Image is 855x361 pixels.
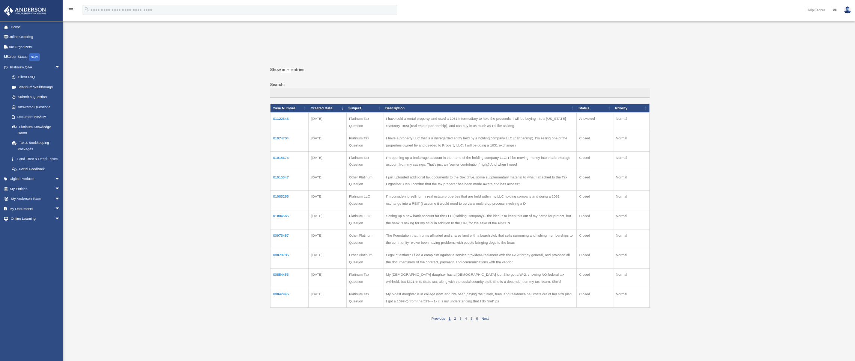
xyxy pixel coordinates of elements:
td: The Foundation that I run is affiliated and shares land with a beach club that sells swimming and... [383,230,577,249]
select: Showentries [281,68,292,73]
td: Platinum Tax Question [346,288,383,308]
th: Created Date: activate to sort column ascending [309,104,346,113]
a: 1 [449,317,451,320]
a: Client FAQ [7,72,65,82]
a: Order StatusNEW [3,52,67,62]
a: Platinum Walkthrough [7,82,65,92]
td: Closed [577,171,613,190]
span: arrow_drop_down [55,194,65,204]
td: Normal [613,230,650,249]
a: Home [3,22,67,32]
img: User Pic [844,6,851,14]
a: Previous [431,317,445,320]
td: Closed [577,288,613,308]
td: [DATE] [309,190,346,210]
a: My Documentsarrow_drop_down [3,204,67,214]
td: Normal [613,210,650,230]
a: Answered Questions [7,102,62,112]
td: Platinum Tax Question [346,152,383,171]
td: My [DEMOGRAPHIC_DATA] daughter has a [DEMOGRAPHIC_DATA] job. She got a W-2, showing NO federal ta... [383,269,577,288]
label: Show entries [270,66,650,78]
th: Priority: activate to sort column ascending [613,104,650,113]
a: Platinum Knowledge Room [7,122,65,138]
th: Case Number: activate to sort column ascending [270,104,309,113]
td: Normal [613,152,650,171]
span: arrow_drop_down [55,204,65,214]
span: arrow_drop_down [55,224,65,234]
a: Platinum Q&Aarrow_drop_down [3,62,65,72]
td: Closed [577,269,613,288]
td: Normal [613,288,650,308]
td: [DATE] [309,113,346,132]
td: [DATE] [309,288,346,308]
td: 00976487 [270,230,309,249]
td: Normal [613,249,650,269]
td: Platinum LLC Question [346,210,383,230]
a: Document Review [7,112,65,122]
td: Closed [577,210,613,230]
label: Search: [270,81,650,98]
span: arrow_drop_down [55,214,65,224]
td: [DATE] [309,152,346,171]
td: I'm opening up a brokerage account in the name of the holding company LLC; I'll be moving money i... [383,152,577,171]
a: Tax Organizers [3,42,67,52]
td: Other Platinum Question [346,249,383,269]
td: 01015847 [270,171,309,190]
a: menu [68,9,74,13]
td: Normal [613,190,650,210]
a: Land Trust & Deed Forum [7,154,65,164]
a: 2 [454,317,456,320]
td: 01122543 [270,113,309,132]
td: Normal [613,132,650,152]
div: NEW [29,53,40,61]
span: arrow_drop_down [55,174,65,184]
td: Other Platinum Question [346,230,383,249]
th: Status: activate to sort column ascending [577,104,613,113]
i: search [84,7,90,12]
a: Billingarrow_drop_down [3,224,67,233]
td: Normal [613,113,650,132]
td: Closed [577,230,613,249]
td: Setting up a new bank account for the LLC (Holding Company)-- the idea is to keep this out of my ... [383,210,577,230]
td: Platinum Tax Question [346,113,383,132]
td: [DATE] [309,249,346,269]
td: Platinum Tax Question [346,132,383,152]
i: menu [68,7,74,13]
a: Next [481,317,488,320]
img: Anderson Advisors Platinum Portal [2,6,48,16]
td: 00854453 [270,269,309,288]
a: My Anderson Teamarrow_drop_down [3,194,67,204]
a: 5 [470,317,472,320]
a: 6 [476,317,478,320]
td: I have a property LLC that is a disregarded entity held by a holding company LLC (partnership). I... [383,132,577,152]
td: Platinum Tax Question [346,269,383,288]
td: Legal question? I filed a complaint against a service provider/Freelancer with the PA Attorney ge... [383,249,577,269]
span: arrow_drop_down [55,184,65,194]
td: [DATE] [309,132,346,152]
td: My oldest daughter is in college now, and I've been paying the tuition, fees, and residence hall ... [383,288,577,308]
td: 01005285 [270,190,309,210]
td: 00878785 [270,249,309,269]
td: Platinum LLC Question [346,190,383,210]
th: Subject: activate to sort column ascending [346,104,383,113]
a: My Entitiesarrow_drop_down [3,184,67,194]
th: Description: activate to sort column ascending [383,104,577,113]
a: 3 [460,317,461,320]
a: Online Learningarrow_drop_down [3,214,67,224]
td: [DATE] [309,210,346,230]
a: Tax & Bookkeeping Packages [7,138,65,154]
td: [DATE] [309,269,346,288]
td: Normal [613,171,650,190]
td: [DATE] [309,230,346,249]
td: Closed [577,152,613,171]
td: Answered [577,113,613,132]
td: 01004565 [270,210,309,230]
a: Submit a Question [7,92,65,102]
td: Other Platinum Question [346,171,383,190]
a: Digital Productsarrow_drop_down [3,174,67,184]
td: Closed [577,190,613,210]
td: 01074704 [270,132,309,152]
td: Closed [577,132,613,152]
td: [DATE] [309,171,346,190]
td: I'm considering selling my real estate properties that are held within my LLC holding company and... [383,190,577,210]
